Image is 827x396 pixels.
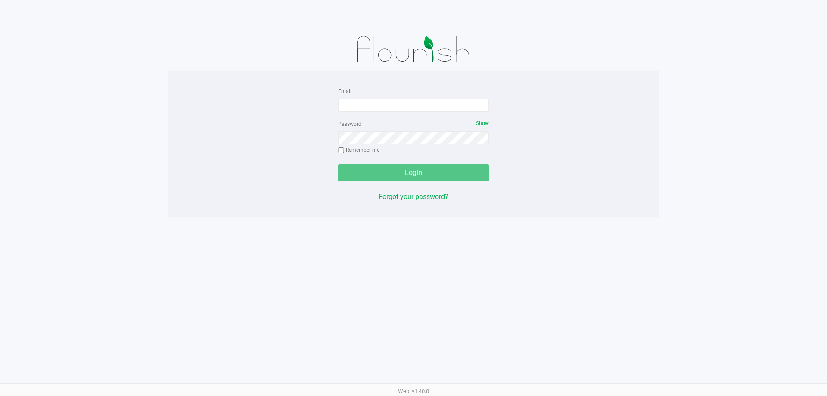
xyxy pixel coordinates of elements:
label: Remember me [338,146,379,154]
label: Password [338,120,361,128]
span: Show [476,120,489,126]
span: Web: v1.40.0 [398,388,429,394]
label: Email [338,87,351,95]
input: Remember me [338,147,344,153]
button: Forgot your password? [379,192,448,202]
